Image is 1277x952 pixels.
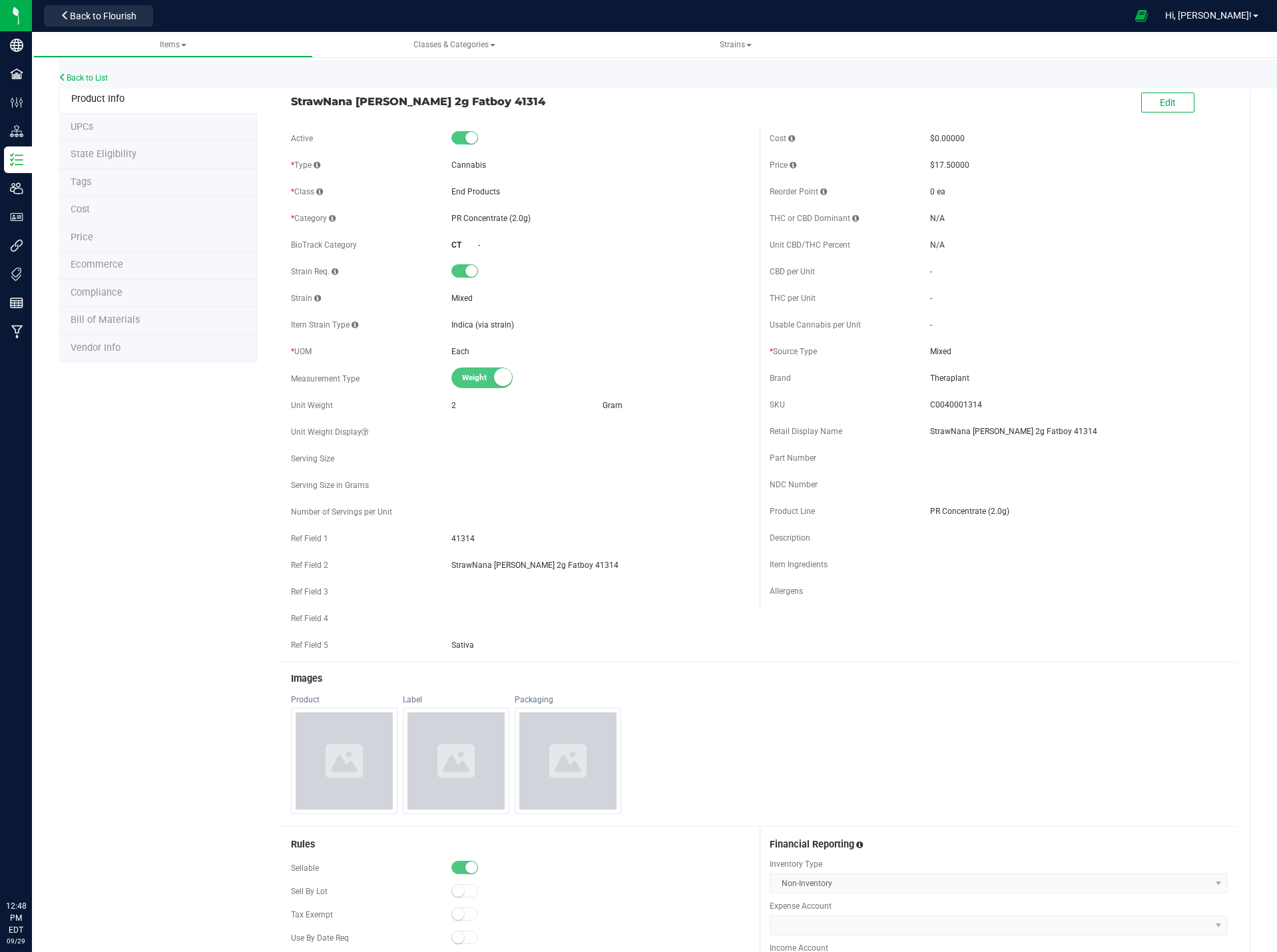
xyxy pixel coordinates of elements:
[462,368,522,387] span: Weight
[770,533,810,543] span: Description
[70,11,136,21] span: Back to Flourish
[291,561,328,570] span: Ref Field 2
[71,148,136,160] span: Tag
[291,134,313,143] span: Active
[930,187,945,196] span: 0 ea
[770,427,842,436] span: Retail Display Name
[451,160,486,170] span: Cannabis
[291,534,328,543] span: Ref Field 1
[291,160,320,170] span: Type
[10,210,23,224] inline-svg: User Roles
[930,267,932,276] span: -
[451,187,500,196] span: End Products
[6,936,26,946] p: 09/29
[10,182,23,195] inline-svg: Users
[770,267,815,276] span: CBD per Unit
[451,214,531,223] span: PR Concentrate (2.0g)
[770,900,1228,912] span: Expense Account
[770,187,827,196] span: Reorder Point
[770,347,817,356] span: Source Type
[362,428,368,436] i: Custom display text for unit weight (e.g., '1.25 g', '1 gram (0.035 oz)', '1 cookie (10mg THC)')
[160,40,186,49] span: Items
[44,5,153,27] button: Back to Flourish
[71,176,91,188] span: Tag
[1141,93,1194,113] button: Edit
[291,214,336,223] span: Category
[930,294,932,303] span: -
[1165,10,1252,21] span: Hi, [PERSON_NAME]!
[930,320,932,330] span: -
[451,239,478,251] div: CT
[291,674,1228,684] h3: Images
[71,287,123,298] span: Compliance
[451,294,473,303] span: Mixed
[930,214,945,223] span: N/A
[291,910,333,919] span: Tax Exempt
[451,639,749,651] span: Sativa
[451,347,469,356] span: Each
[71,342,121,354] span: Vendor Info
[770,858,1228,870] span: Inventory Type
[71,204,90,215] span: Cost
[10,96,23,109] inline-svg: Configuration
[291,454,334,463] span: Serving Size
[291,187,323,196] span: Class
[71,121,93,132] span: Tag
[930,240,945,250] span: N/A
[770,453,816,463] span: Part Number
[71,314,140,326] span: Bill of Materials
[770,560,828,569] span: Item Ingredients
[291,401,333,410] span: Unit Weight
[10,39,23,52] inline-svg: Company
[291,587,328,596] span: Ref Field 3
[39,843,55,859] iframe: Resource center unread badge
[59,73,108,83] a: Back to List
[1127,3,1156,29] span: Open Ecommerce Menu
[10,67,23,81] inline-svg: Facilities
[291,694,397,705] div: Product
[770,839,854,850] span: Financial Reporting
[10,268,23,281] inline-svg: Tags
[770,400,785,409] span: SKU
[291,294,321,303] span: Strain
[930,160,969,170] span: $17.50000
[291,320,358,330] span: Item Strain Type
[603,401,623,410] span: Gram
[291,347,312,356] span: UOM
[291,640,328,650] span: Ref Field 5
[451,533,749,545] span: 41314
[10,325,23,338] inline-svg: Manufacturing
[291,507,392,517] span: Number of Servings per Unit
[403,694,509,705] div: Label
[930,134,965,143] span: $0.00000
[10,153,23,166] inline-svg: Inventory
[478,240,480,250] span: -
[770,160,796,170] span: Price
[770,480,818,489] span: NDC Number
[451,320,514,330] span: Indica (via strain)
[770,214,859,223] span: THC or CBD Dominant
[770,587,803,596] span: Allergens
[291,614,328,623] span: Ref Field 4
[930,372,1228,384] span: Theraplant
[930,399,1228,411] span: C0040001314
[291,93,749,109] span: StrawNana [PERSON_NAME] 2g Fatboy 41314
[770,134,795,143] span: Cost
[291,933,349,943] span: Use By Date Req
[291,240,357,250] span: BioTrack Category
[451,559,749,571] span: StrawNana [PERSON_NAME] 2g Fatboy 41314
[71,259,123,270] span: Ecommerce
[291,887,328,896] span: Sell By Lot
[930,425,1228,437] span: StrawNana [PERSON_NAME] 2g Fatboy 41314
[770,240,850,250] span: Unit CBD/THC Percent
[930,505,1228,517] span: PR Concentrate (2.0g)
[770,507,815,516] span: Product Line
[515,694,621,705] div: Packaging
[291,481,369,490] span: Serving Size in Grams
[291,839,315,850] span: Rules
[71,232,93,243] span: Price
[291,427,368,437] span: Unit Weight Display
[6,900,26,936] p: 12:48 PM EDT
[10,124,23,138] inline-svg: Distribution
[291,374,360,383] span: Measurement Type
